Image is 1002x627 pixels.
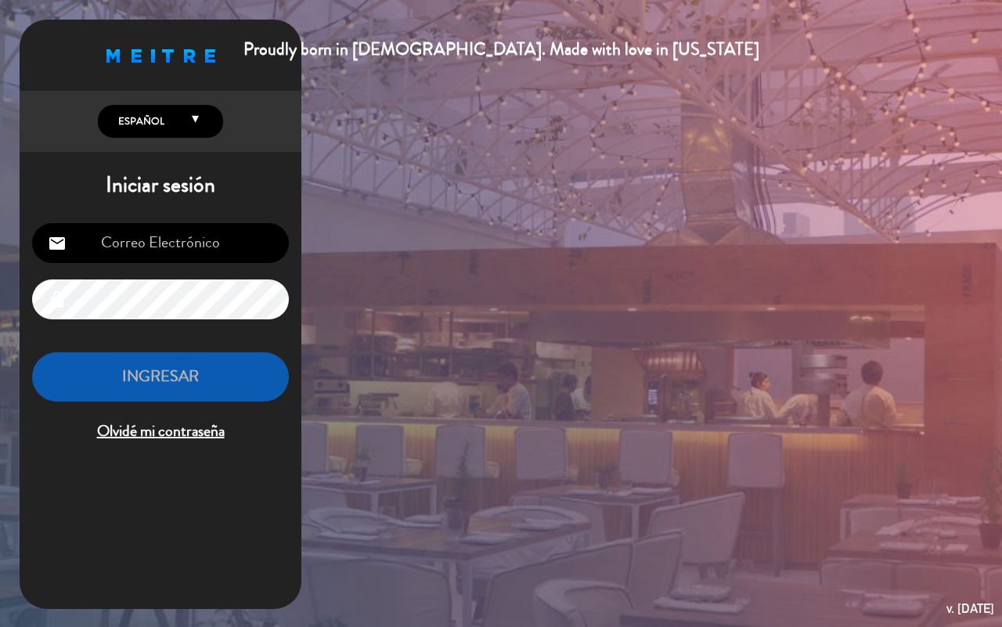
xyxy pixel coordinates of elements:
span: Olvidé mi contraseña [32,419,289,445]
div: v. [DATE] [946,598,994,619]
h1: Iniciar sesión [20,172,301,199]
input: Correo Electrónico [32,223,289,263]
i: lock [48,290,67,309]
span: Español [114,114,164,129]
i: email [48,234,67,253]
button: INGRESAR [32,352,289,402]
